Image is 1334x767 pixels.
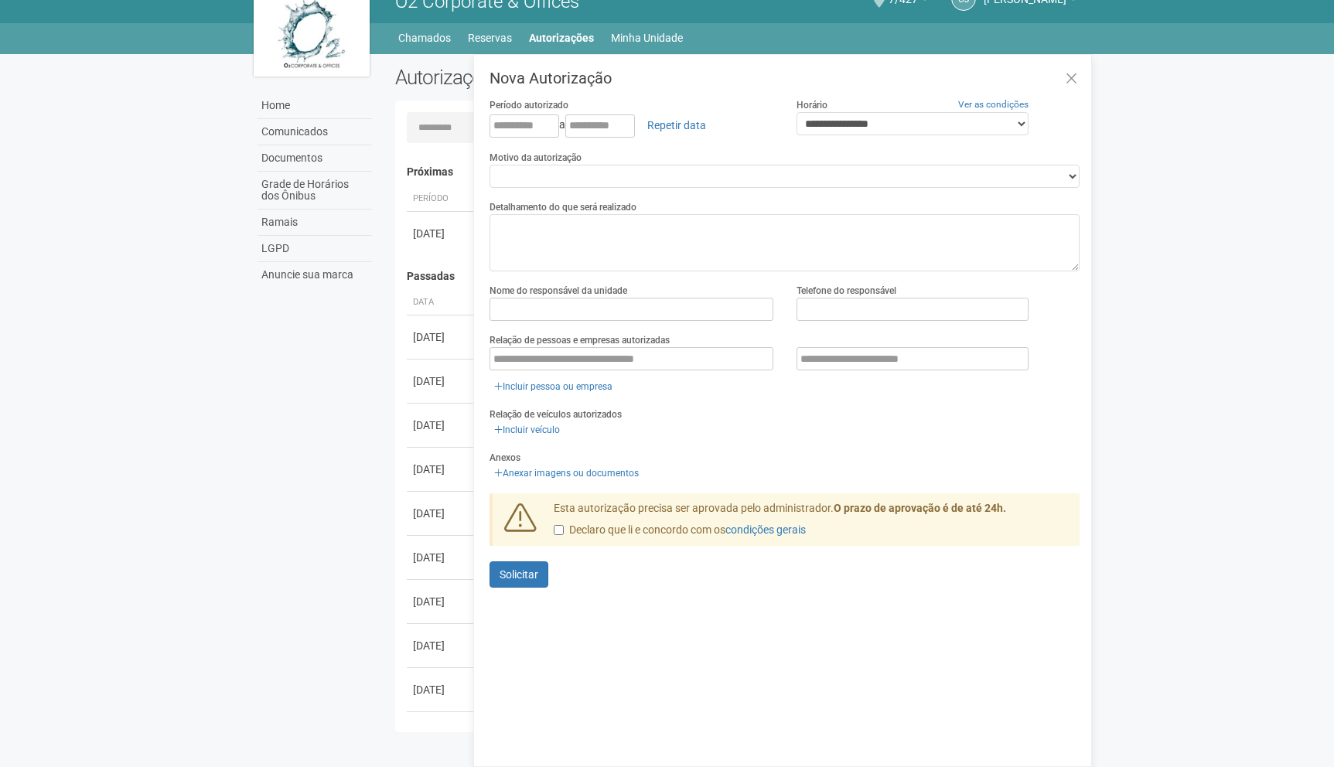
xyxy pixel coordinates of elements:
[413,329,470,345] div: [DATE]
[490,407,622,421] label: Relação de veículos autorizados
[258,236,372,262] a: LGPD
[398,27,451,49] a: Chamados
[407,290,476,315] th: Data
[490,200,636,214] label: Detalhamento do que será realizado
[413,226,470,241] div: [DATE]
[490,70,1080,86] h3: Nova Autorização
[413,462,470,477] div: [DATE]
[413,550,470,565] div: [DATE]
[413,373,470,389] div: [DATE]
[407,166,1070,178] h4: Próximas
[554,523,806,538] label: Declaro que li e concordo com os
[490,333,670,347] label: Relação de pessoas e empresas autorizadas
[258,262,372,288] a: Anuncie sua marca
[490,465,643,482] a: Anexar imagens ou documentos
[542,501,1080,546] div: Esta autorização precisa ser aprovada pelo administrador.
[395,66,726,89] h2: Autorizações
[834,502,1006,514] strong: O prazo de aprovação é de até 24h.
[490,98,568,112] label: Período autorizado
[413,506,470,521] div: [DATE]
[554,525,564,535] input: Declaro que li e concordo com oscondições gerais
[413,594,470,609] div: [DATE]
[611,27,683,49] a: Minha Unidade
[258,210,372,236] a: Ramais
[500,568,538,581] span: Solicitar
[490,451,520,465] label: Anexos
[468,27,512,49] a: Reservas
[958,99,1029,110] a: Ver as condições
[258,119,372,145] a: Comunicados
[258,172,372,210] a: Grade de Horários dos Ônibus
[490,421,565,438] a: Incluir veículo
[258,145,372,172] a: Documentos
[490,151,582,165] label: Motivo da autorização
[413,682,470,697] div: [DATE]
[637,112,716,138] a: Repetir data
[725,523,806,536] a: condições gerais
[407,186,476,212] th: Período
[407,271,1070,282] h4: Passadas
[413,638,470,653] div: [DATE]
[797,98,827,112] label: Horário
[413,418,470,433] div: [DATE]
[529,27,594,49] a: Autorizações
[490,112,773,138] div: a
[490,284,627,298] label: Nome do responsável da unidade
[258,93,372,119] a: Home
[797,284,896,298] label: Telefone do responsável
[490,378,617,395] a: Incluir pessoa ou empresa
[490,561,548,588] button: Solicitar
